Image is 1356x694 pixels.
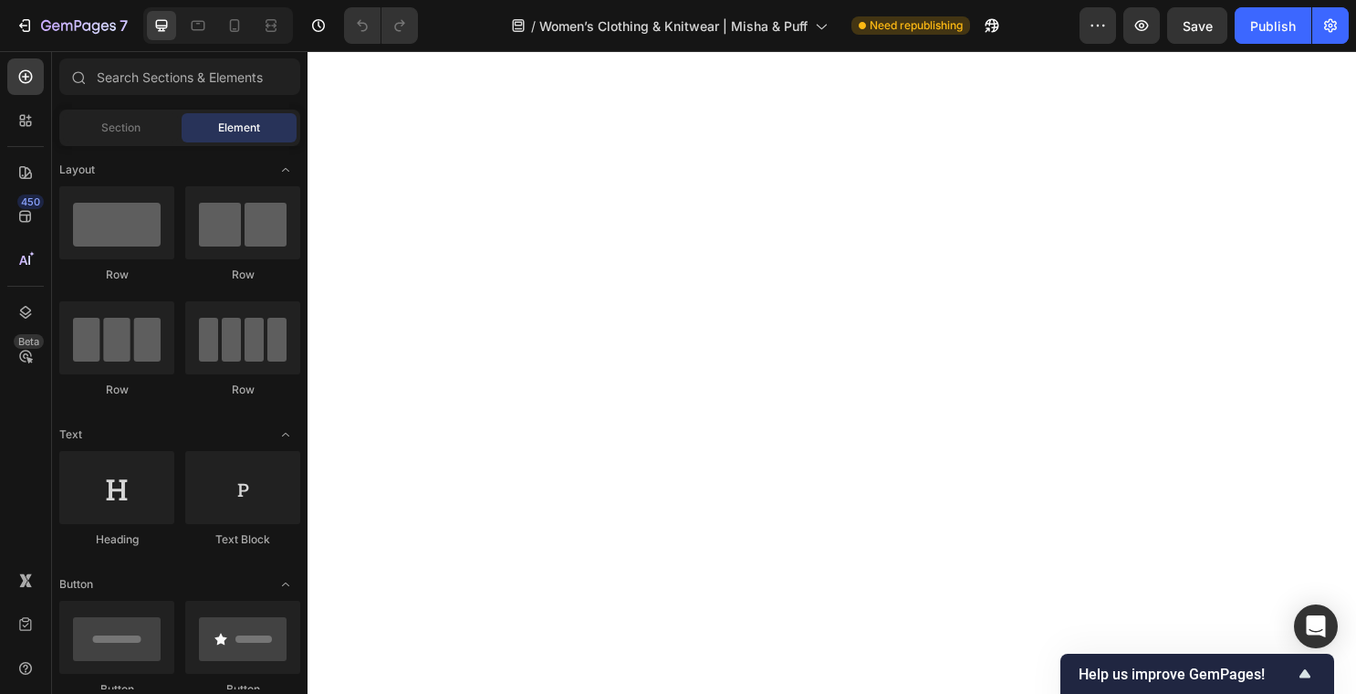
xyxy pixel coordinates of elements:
button: Publish [1235,7,1311,44]
span: Toggle open [271,420,300,449]
div: Undo/Redo [344,7,418,44]
span: Toggle open [271,570,300,599]
span: Section [101,120,141,136]
span: Women’s Clothing & Knitwear | Misha & Puff [539,16,808,36]
div: Publish [1250,16,1296,36]
span: Need republishing [870,17,963,34]
button: Show survey - Help us improve GemPages! [1079,663,1316,685]
span: Element [218,120,260,136]
div: 450 [17,195,44,209]
div: Beta [14,334,44,349]
div: Open Intercom Messenger [1294,605,1338,648]
span: Toggle open [271,155,300,184]
div: Heading [59,531,174,548]
div: Row [185,382,300,398]
div: Row [59,267,174,283]
span: / [531,16,536,36]
button: Save [1167,7,1227,44]
span: Button [59,576,93,593]
button: 7 [7,7,136,44]
span: Save [1183,18,1213,34]
span: Text [59,426,82,443]
input: Search Sections & Elements [59,58,300,95]
div: Row [185,267,300,283]
span: Help us improve GemPages! [1079,666,1294,683]
p: 7 [120,15,128,37]
span: Layout [59,162,95,178]
div: Text Block [185,531,300,548]
div: Row [59,382,174,398]
iframe: Design area [308,51,1356,694]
